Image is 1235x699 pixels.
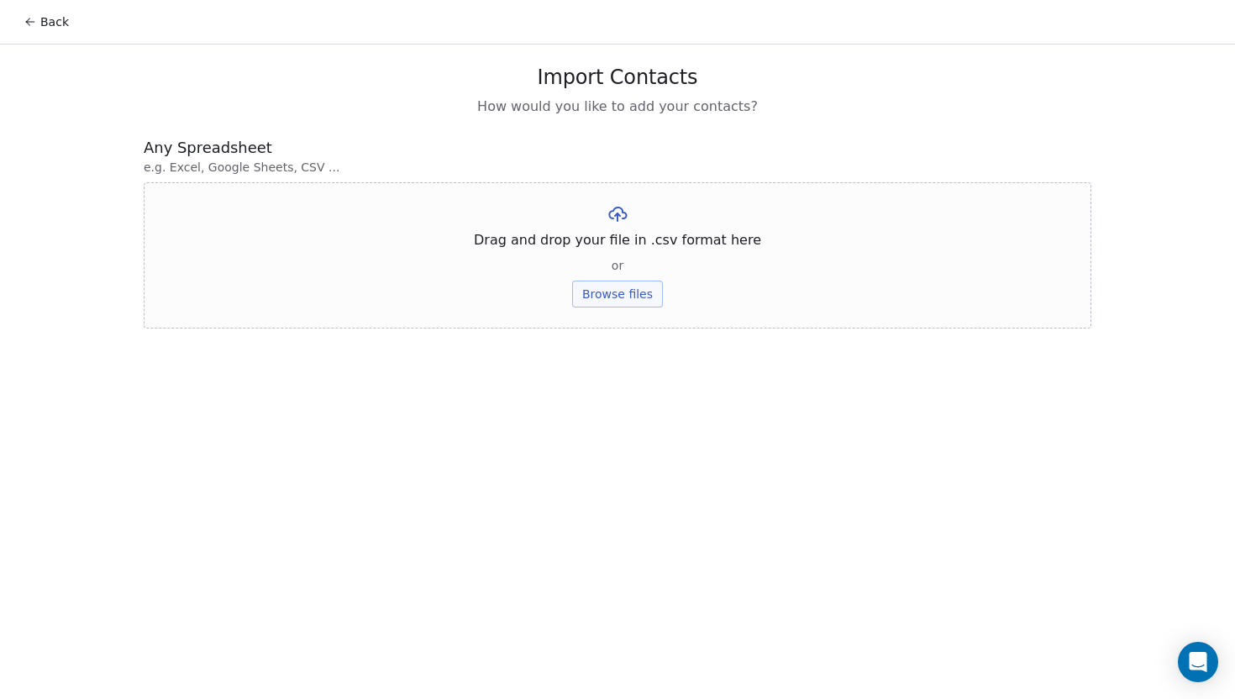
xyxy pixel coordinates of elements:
span: Drag and drop your file in .csv format here [474,230,761,250]
span: Import Contacts [538,65,698,90]
div: Open Intercom Messenger [1178,642,1218,682]
span: e.g. Excel, Google Sheets, CSV ... [144,159,1091,176]
span: How would you like to add your contacts? [477,97,758,117]
span: or [612,257,623,274]
span: Any Spreadsheet [144,137,1091,159]
button: Browse files [572,281,663,307]
button: Back [13,7,79,37]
